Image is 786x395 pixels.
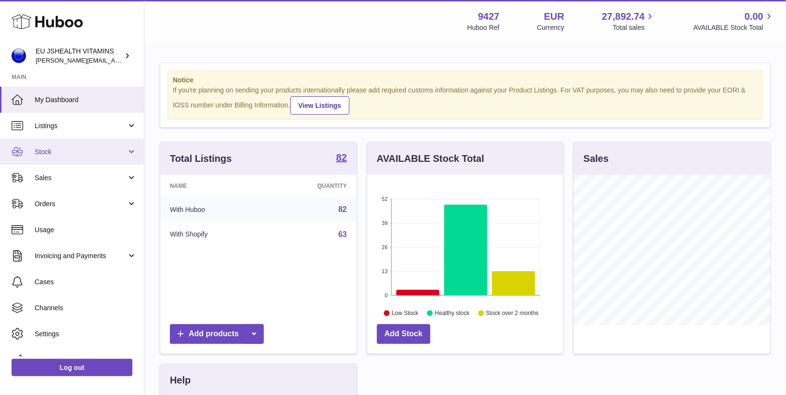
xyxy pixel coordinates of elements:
span: Total sales [613,23,656,32]
a: Add products [170,324,264,344]
th: Quantity [266,175,357,197]
span: Usage [35,225,137,235]
span: 0.00 [745,10,763,23]
h3: Sales [583,152,608,165]
span: Settings [35,329,137,339]
span: AVAILABLE Stock Total [693,23,774,32]
a: View Listings [290,96,349,115]
td: With Shopify [160,222,266,247]
text: 26 [382,244,387,250]
text: 39 [382,220,387,226]
text: 52 [382,196,387,202]
th: Name [160,175,266,197]
text: Healthy stock [435,310,470,316]
div: Huboo Ref [467,23,500,32]
a: 27,892.74 Total sales [602,10,656,32]
span: Returns [35,355,137,365]
a: Add Stock [377,324,430,344]
h3: Total Listings [170,152,232,165]
span: Sales [35,173,127,183]
strong: 9427 [478,10,500,23]
span: Stock [35,147,127,157]
strong: EUR [544,10,564,23]
div: Currency [537,23,565,32]
span: [PERSON_NAME][EMAIL_ADDRESS][DOMAIN_NAME] [36,56,193,64]
span: Channels [35,303,137,313]
text: Stock over 2 months [486,310,539,316]
a: 82 [336,153,347,164]
span: My Dashboard [35,95,137,105]
strong: 82 [336,153,347,162]
text: Low Stock [392,310,419,316]
td: With Huboo [160,197,266,222]
strong: Notice [173,76,758,85]
div: If you're planning on sending your products internationally please add required customs informati... [173,86,758,115]
span: 27,892.74 [602,10,644,23]
text: 0 [385,292,387,298]
a: 63 [338,230,347,238]
a: 0.00 AVAILABLE Stock Total [693,10,774,32]
span: Listings [35,121,127,131]
img: laura@jessicasepel.com [12,49,26,63]
text: 13 [382,268,387,274]
span: Orders [35,199,127,209]
span: Cases [35,277,137,287]
a: Log out [12,359,132,376]
a: 82 [338,205,347,213]
h3: Help [170,374,191,387]
h3: AVAILABLE Stock Total [377,152,484,165]
span: Invoicing and Payments [35,251,127,261]
div: EU JSHEALTH VITAMINS [36,47,122,65]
